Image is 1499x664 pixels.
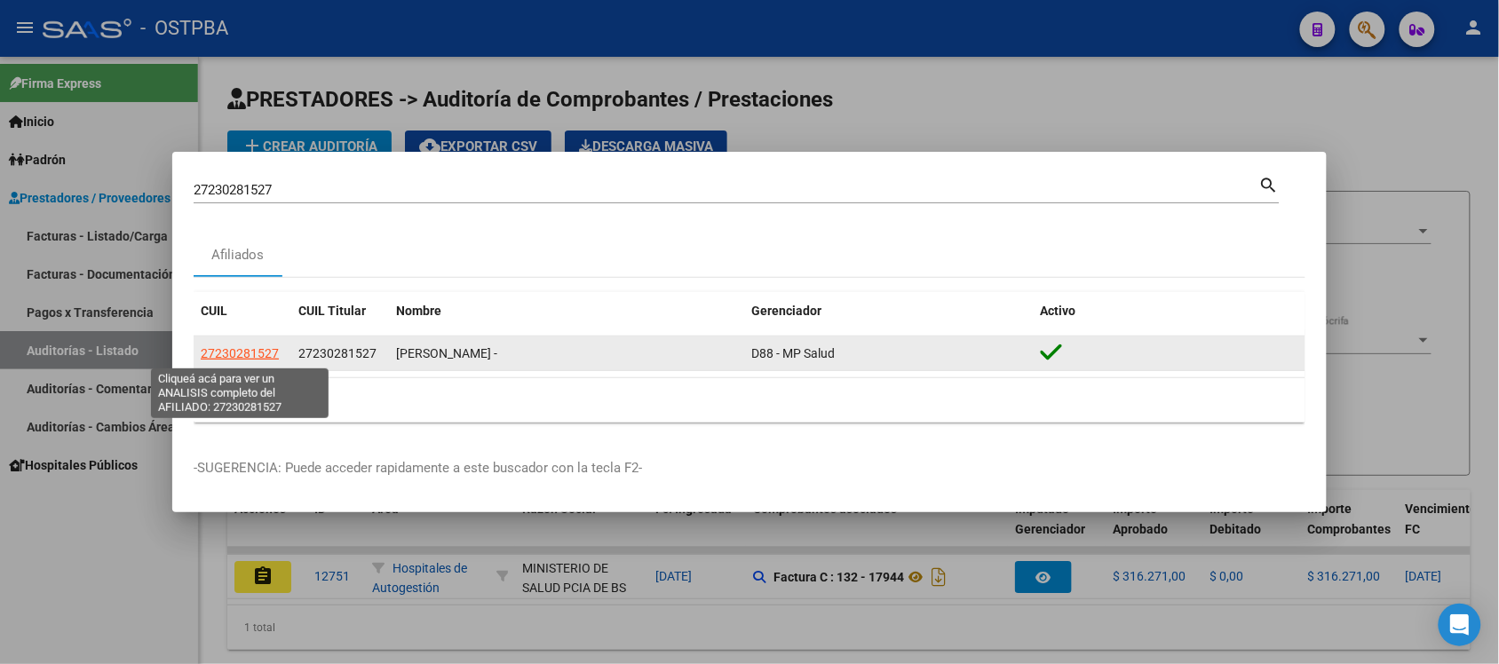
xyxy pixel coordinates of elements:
datatable-header-cell: Activo [1034,292,1305,330]
span: 27230281527 [298,346,377,360]
div: Afiliados [212,245,265,265]
div: 1 total [194,378,1305,423]
span: 27230281527 [201,346,279,360]
datatable-header-cell: CUIL Titular [291,292,389,330]
span: Activo [1041,304,1076,318]
span: Nombre [396,304,441,318]
mat-icon: search [1259,173,1280,194]
span: CUIL Titular [298,304,366,318]
span: CUIL [201,304,227,318]
div: [PERSON_NAME] - [396,344,737,364]
p: -SUGERENCIA: Puede acceder rapidamente a este buscador con la tecla F2- [194,458,1305,478]
span: D88 - MP Salud [751,346,835,360]
span: Gerenciador [751,304,821,318]
div: Open Intercom Messenger [1439,604,1481,646]
datatable-header-cell: CUIL [194,292,291,330]
datatable-header-cell: Gerenciador [744,292,1034,330]
datatable-header-cell: Nombre [389,292,744,330]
